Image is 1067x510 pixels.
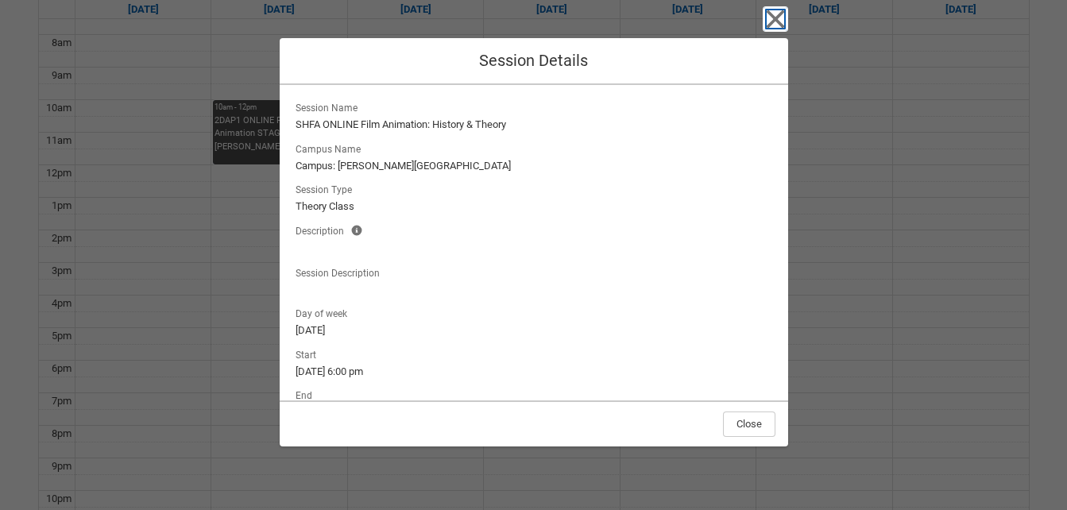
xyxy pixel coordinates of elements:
[723,411,775,437] button: Close
[296,98,364,115] span: Session Name
[296,117,772,133] lightning-formatted-text: SHFA ONLINE Film Animation: History & Theory
[763,6,788,32] button: Close
[296,364,772,380] lightning-formatted-text: [DATE] 6:00 pm
[296,221,350,238] span: Description
[296,385,319,403] span: End
[296,263,386,280] span: Session Description
[479,51,588,70] span: Session Details
[296,199,772,214] lightning-formatted-text: Theory Class
[296,139,367,156] span: Campus Name
[296,323,772,338] lightning-formatted-text: [DATE]
[296,180,358,197] span: Session Type
[296,345,323,362] span: Start
[296,303,354,321] span: Day of week
[296,158,772,174] lightning-formatted-text: Campus: [PERSON_NAME][GEOGRAPHIC_DATA]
